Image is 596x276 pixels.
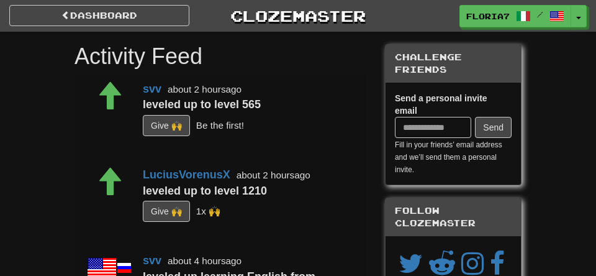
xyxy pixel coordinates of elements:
small: 19cupsofcoffee [196,206,220,216]
div: Follow Clozemaster [386,198,521,236]
h1: Activity Feed [74,44,366,69]
a: LuciusVorenusX [143,168,230,181]
small: about 2 hours ago [237,170,310,180]
strong: leveled up to level 565 [143,98,261,111]
a: Dashboard [9,5,189,26]
span: Floria7 [466,11,510,22]
small: Be the first! [196,120,244,131]
strong: Send a personal invite email [395,93,487,116]
div: Challenge Friends [386,45,521,83]
button: Give 🙌 [143,201,190,222]
button: Send [475,117,512,138]
small: about 2 hours ago [168,84,242,94]
a: svv [143,83,161,95]
span: / [537,10,543,19]
a: Clozemaster [208,5,388,27]
small: Fill in your friends’ email address and we’ll send them a personal invite. [395,140,502,174]
small: about 4 hours ago [168,255,242,266]
a: svv [143,254,161,267]
a: Floria7 / [459,5,571,27]
button: Give 🙌 [143,115,190,136]
strong: leveled up to level 1210 [143,185,267,197]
